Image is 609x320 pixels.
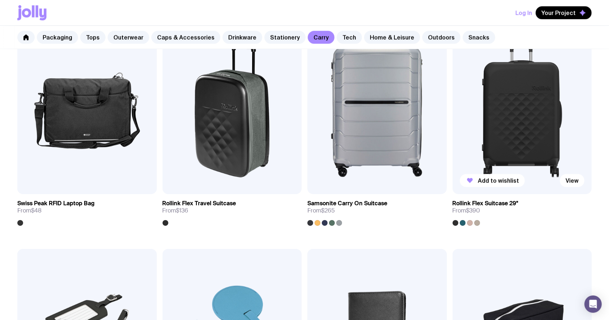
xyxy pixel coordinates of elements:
[37,31,78,44] a: Packaging
[307,194,447,226] a: Samsonite Carry On SuitcaseFrom$265
[337,31,362,44] a: Tech
[307,207,335,214] span: From
[478,177,519,184] span: Add to wishlist
[584,295,602,313] div: Open Intercom Messenger
[80,31,105,44] a: Tops
[453,200,518,207] h3: Rollink Flex Suitcase 29"
[17,207,42,214] span: From
[17,200,95,207] h3: Swiss Peak RFID Laptop Bag
[176,207,189,214] span: $136
[223,31,262,44] a: Drinkware
[453,194,592,226] a: Rollink Flex Suitcase 29"From$390
[264,31,306,44] a: Stationery
[541,9,576,16] span: Your Project
[422,31,461,44] a: Outdoors
[321,207,335,214] span: $265
[308,31,334,44] a: Carry
[453,207,480,214] span: From
[17,194,157,226] a: Swiss Peak RFID Laptop BagFrom$48
[307,200,387,207] h3: Samsonite Carry On Suitcase
[466,207,480,214] span: $390
[536,6,592,19] button: Your Project
[31,207,42,214] span: $48
[108,31,149,44] a: Outerwear
[460,174,525,187] button: Add to wishlist
[163,207,189,214] span: From
[151,31,220,44] a: Caps & Accessories
[163,194,302,226] a: Rollink Flex Travel SuitcaseFrom$136
[515,6,532,19] button: Log In
[463,31,495,44] a: Snacks
[364,31,420,44] a: Home & Leisure
[163,200,236,207] h3: Rollink Flex Travel Suitcase
[560,174,584,187] a: View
